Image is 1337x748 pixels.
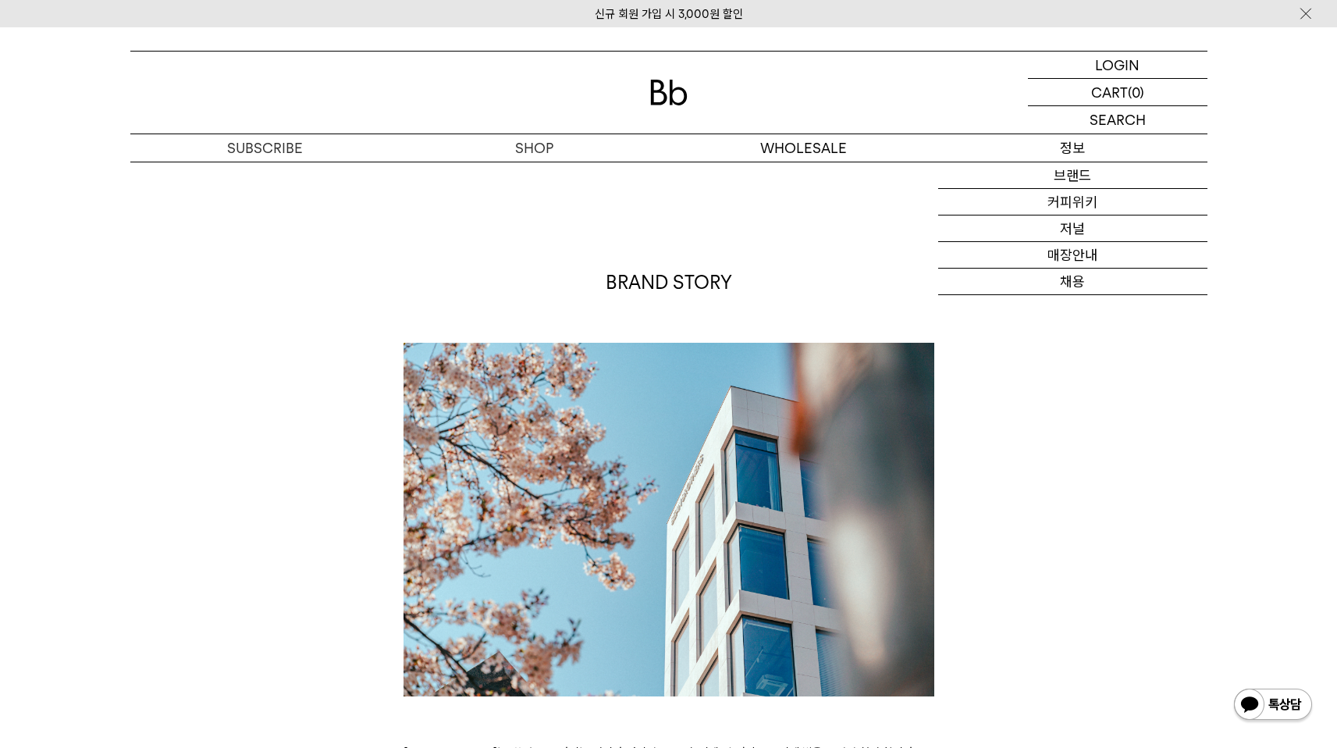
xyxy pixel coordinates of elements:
[1128,79,1144,105] p: (0)
[130,134,400,162] a: SUBSCRIBE
[1095,52,1140,78] p: LOGIN
[650,80,688,105] img: 로고
[938,162,1207,189] a: 브랜드
[595,7,743,21] a: 신규 회원 가입 시 3,000원 할인
[404,269,934,296] p: BRAND STORY
[938,215,1207,242] a: 저널
[1091,79,1128,105] p: CART
[938,269,1207,295] a: 채용
[669,134,938,162] p: WHOLESALE
[1028,79,1207,106] a: CART (0)
[938,134,1207,162] p: 정보
[1090,106,1146,134] p: SEARCH
[938,242,1207,269] a: 매장안내
[938,189,1207,215] a: 커피위키
[1232,687,1314,725] img: 카카오톡 채널 1:1 채팅 버튼
[400,134,669,162] a: SHOP
[1028,52,1207,79] a: LOGIN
